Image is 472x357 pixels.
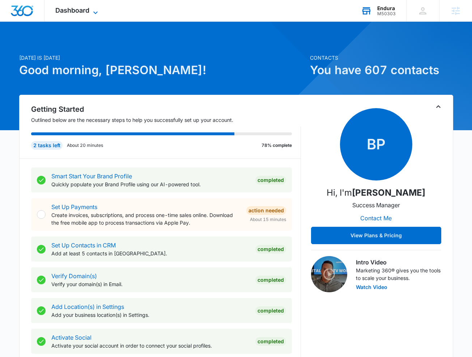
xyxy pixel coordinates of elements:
strong: [PERSON_NAME] [352,187,425,198]
div: account id [377,11,396,16]
p: Add your business location(s) in Settings. [51,311,250,319]
div: account name [377,5,396,11]
div: Completed [255,337,286,346]
p: 78% complete [261,142,292,149]
p: Create invoices, subscriptions, and process one-time sales online. Download the free mobile app t... [51,211,241,226]
a: Set Up Contacts in CRM [51,242,116,249]
button: View Plans & Pricing [311,227,441,244]
button: Contact Me [353,209,399,227]
button: Toggle Collapse [434,102,443,111]
a: Activate Social [51,334,92,341]
h1: You have 607 contacts [310,61,453,79]
img: Intro Video [311,256,347,292]
div: Completed [255,276,286,284]
div: Action Needed [246,206,286,215]
p: Quickly populate your Brand Profile using our AI-powered tool. [51,180,250,188]
p: Outlined below are the necessary steps to help you successfully set up your account. [31,116,301,124]
p: Add at least 5 contacts in [GEOGRAPHIC_DATA]. [51,250,250,257]
h2: Getting Started [31,104,301,115]
p: About 20 minutes [67,142,103,149]
div: Completed [255,176,286,184]
span: BP [340,108,412,180]
span: Dashboard [55,7,89,14]
p: Contacts [310,54,453,61]
div: 2 tasks left [31,141,63,150]
p: Hi, I'm [327,186,425,199]
a: Set Up Payments [51,203,97,211]
p: Verify your domain(s) in Email. [51,280,250,288]
p: Activate your social account in order to connect your social profiles. [51,342,250,349]
div: Completed [255,306,286,315]
div: Completed [255,245,286,254]
h1: Good morning, [PERSON_NAME]! [19,61,306,79]
p: Marketing 360® gives you the tools to scale your business. [356,267,441,282]
p: Success Manager [352,201,400,209]
span: About 15 minutes [250,216,286,223]
a: Add Location(s) in Settings [51,303,124,310]
h3: Intro Video [356,258,441,267]
a: Smart Start Your Brand Profile [51,173,132,180]
a: Verify Domain(s) [51,272,97,280]
button: Watch Video [356,285,387,290]
p: [DATE] is [DATE] [19,54,306,61]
